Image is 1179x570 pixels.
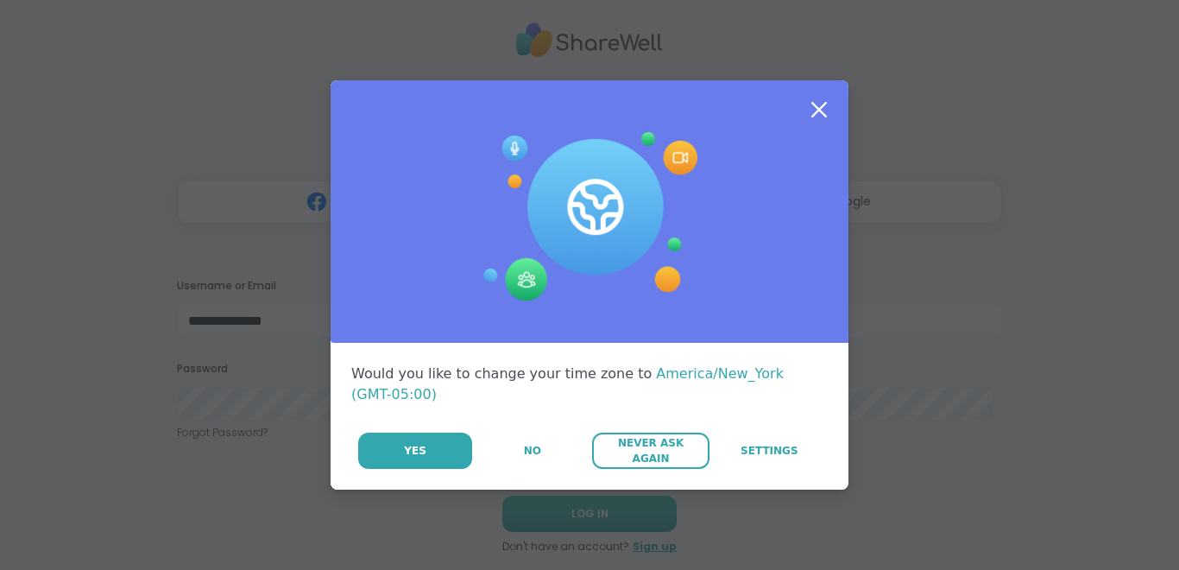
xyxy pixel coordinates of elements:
span: No [524,443,541,459]
a: Settings [711,433,828,469]
span: Settings [741,443,798,459]
button: Yes [358,433,472,469]
button: No [474,433,590,469]
span: Yes [404,443,426,459]
span: America/New_York (GMT-05:00) [351,365,784,402]
button: Never Ask Again [592,433,709,469]
span: Never Ask Again [601,435,700,466]
div: Would you like to change your time zone to [351,364,828,405]
img: Session Experience [482,132,697,301]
